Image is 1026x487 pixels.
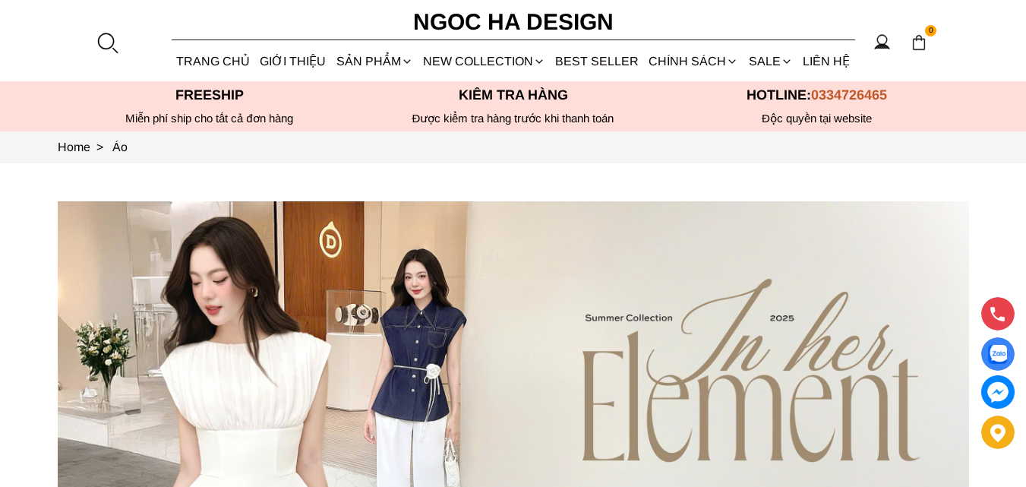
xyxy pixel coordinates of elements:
img: img-CART-ICON-ksit0nf1 [911,34,927,51]
span: 0334726465 [811,87,887,103]
a: Display image [981,337,1015,371]
span: 0 [925,25,937,37]
a: SALE [743,41,797,81]
a: TRANG CHỦ [172,41,255,81]
span: > [90,141,109,153]
a: NEW COLLECTION [418,41,550,81]
a: Link to Áo [112,141,128,153]
p: Hotline: [665,87,969,103]
div: SẢN PHẨM [331,41,418,81]
a: messenger [981,375,1015,409]
a: Link to Home [58,141,112,153]
a: BEST SELLER [551,41,644,81]
a: Ngoc Ha Design [399,4,627,40]
div: Miễn phí ship cho tất cả đơn hàng [58,112,361,125]
font: Kiểm tra hàng [459,87,568,103]
p: Freeship [58,87,361,103]
p: Được kiểm tra hàng trước khi thanh toán [361,112,665,125]
img: Display image [988,345,1007,364]
a: GIỚI THIỆU [255,41,331,81]
h6: Độc quyền tại website [665,112,969,125]
a: LIÊN HỆ [797,41,854,81]
div: Chính sách [644,41,743,81]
